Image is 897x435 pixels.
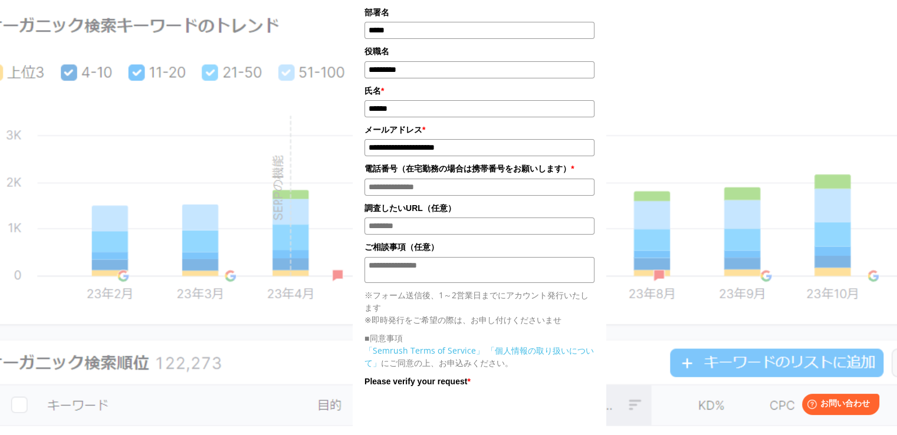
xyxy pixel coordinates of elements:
label: 部署名 [364,6,594,19]
label: 氏名 [364,84,594,97]
label: 調査したいURL（任意） [364,202,594,215]
label: メールアドレス [364,123,594,136]
a: 「Semrush Terms of Service」 [364,345,484,356]
label: Please verify your request [364,375,594,388]
p: ■同意事項 [364,332,594,344]
label: 役職名 [364,45,594,58]
label: ご相談事項（任意） [364,240,594,253]
p: にご同意の上、お申込みください。 [364,344,594,369]
label: 電話番号（在宅勤務の場合は携帯番号をお願いします） [364,162,594,175]
iframe: Help widget launcher [792,389,884,422]
a: 「個人情報の取り扱いについて」 [364,345,594,368]
p: ※フォーム送信後、1～2営業日までにアカウント発行いたします ※即時発行をご希望の際は、お申し付けくださいませ [364,289,594,326]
